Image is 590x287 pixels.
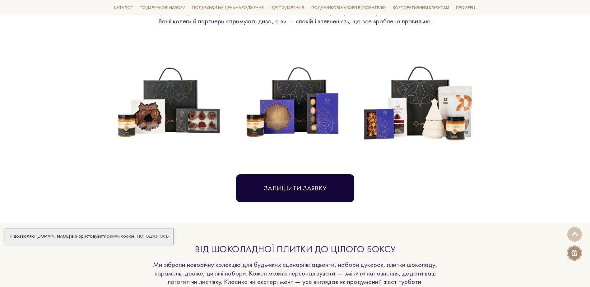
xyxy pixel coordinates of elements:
p: Ми зібрали новорічну колекцію для будь-яких сценаріїв: адвенти, набори цукерок, плитки шоколаду, ... [152,260,438,286]
a: Каталог [112,3,135,13]
a: Корпоративним клієнтам [390,2,452,13]
a: Подарункові набори вихователю [309,2,388,13]
a: Про Spell [453,3,478,13]
a: файли cookie [106,234,135,239]
a: Ідеї подарунків [268,3,307,13]
div: Від шоколадної плитки до цілого боксу [152,243,438,255]
div: Я дозволяю [DOMAIN_NAME] використовувати [5,234,174,239]
a: Подарунки на День народження [190,3,266,13]
button: Залишити заявку [236,174,354,202]
p: [PERSON_NAME] бере на себе все: підбір смаків, дизайн, брендування, пакування та логістику. Ваші ... [152,8,438,25]
a: Подарункові набори [137,3,188,13]
a: Погоджуюсь [137,234,169,239]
